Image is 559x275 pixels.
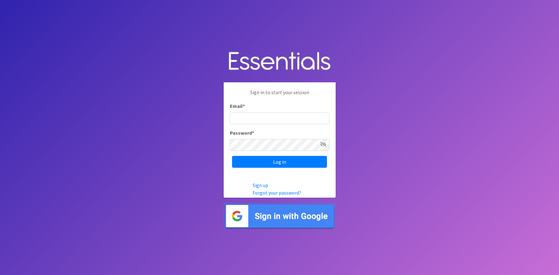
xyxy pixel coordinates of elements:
label: Password [230,129,254,137]
a: Forgot your password? [253,190,301,196]
label: Email [230,102,245,110]
p: Sign in to start your session [230,89,329,102]
a: Sign up [253,182,268,188]
img: Sign in with Google [224,203,336,230]
abbr: required [243,103,245,109]
input: Log in [232,156,327,168]
img: Human Essentials [224,46,336,78]
abbr: required [252,130,254,136]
